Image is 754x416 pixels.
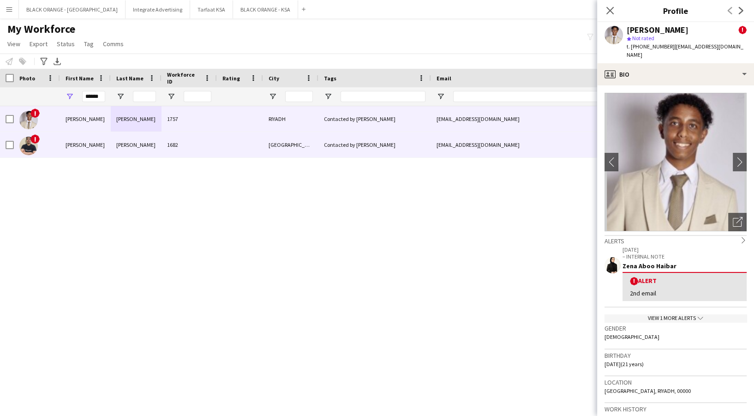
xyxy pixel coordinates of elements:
[269,92,277,101] button: Open Filter Menu
[30,109,40,118] span: !
[66,75,94,82] span: First Name
[52,56,63,67] app-action-btn: Export XLSX
[431,106,616,132] div: [EMAIL_ADDRESS][DOMAIN_NAME]
[7,40,20,48] span: View
[604,361,644,368] span: [DATE] (21 years)
[190,0,233,18] button: Tarfaat KSA
[728,213,747,231] div: Open photos pop-in
[4,38,24,50] a: View
[318,132,431,157] div: Contacted by [PERSON_NAME]
[324,92,332,101] button: Open Filter Menu
[627,26,688,34] div: [PERSON_NAME]
[19,0,126,18] button: BLACK ORANGE - [GEOGRAPHIC_DATA]
[604,405,747,413] h3: Work history
[431,132,616,157] div: [EMAIL_ADDRESS][DOMAIN_NAME]
[7,22,75,36] span: My Workforce
[30,134,40,144] span: !
[80,38,97,50] a: Tag
[66,92,74,101] button: Open Filter Menu
[162,132,217,157] div: 1682
[604,324,747,332] h3: Gender
[604,351,747,360] h3: Birthday
[437,75,451,82] span: Email
[84,40,94,48] span: Tag
[604,333,659,340] span: [DEMOGRAPHIC_DATA]
[26,38,51,50] a: Export
[133,91,156,102] input: Last Name Filter Input
[263,106,318,132] div: RIYADH
[222,75,240,82] span: Rating
[630,289,739,297] div: 2nd email
[622,262,747,270] div: Zena Aboo Haibar
[324,75,336,82] span: Tags
[604,93,747,231] img: Crew avatar or photo
[437,92,445,101] button: Open Filter Menu
[126,0,190,18] button: Integrate Advertising
[99,38,127,50] a: Comms
[269,75,279,82] span: City
[453,91,610,102] input: Email Filter Input
[19,75,35,82] span: Photo
[622,246,747,253] p: [DATE]
[604,378,747,386] h3: Location
[263,132,318,157] div: [GEOGRAPHIC_DATA]
[627,43,675,50] span: t. [PHONE_NUMBER]
[60,106,111,132] div: [PERSON_NAME]
[630,277,739,285] div: Alert
[53,38,78,50] a: Status
[285,91,313,102] input: City Filter Input
[103,40,124,48] span: Comms
[111,106,162,132] div: [PERSON_NAME]
[318,106,431,132] div: Contacted by [PERSON_NAME]
[19,137,38,155] img: Khalid Ahmad
[30,40,48,48] span: Export
[597,63,754,85] div: Bio
[60,132,111,157] div: [PERSON_NAME]
[116,92,125,101] button: Open Filter Menu
[341,91,425,102] input: Tags Filter Input
[604,235,747,245] div: Alerts
[116,75,144,82] span: Last Name
[233,0,298,18] button: BLACK ORANGE - KSA
[167,71,200,85] span: Workforce ID
[597,5,754,17] h3: Profile
[604,314,747,322] div: View 1 more alerts
[627,43,743,58] span: | [EMAIL_ADDRESS][DOMAIN_NAME]
[738,26,747,34] span: !
[167,92,175,101] button: Open Filter Menu
[19,111,38,129] img: KHALID JAMEL
[162,106,217,132] div: 1757
[82,91,105,102] input: First Name Filter Input
[632,35,654,42] span: Not rated
[604,387,691,394] span: [GEOGRAPHIC_DATA], RIYADH, 00000
[38,56,49,67] app-action-btn: Advanced filters
[622,253,747,260] p: – INTERNAL NOTE
[111,132,162,157] div: [PERSON_NAME]
[630,277,638,285] span: !
[184,91,211,102] input: Workforce ID Filter Input
[57,40,75,48] span: Status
